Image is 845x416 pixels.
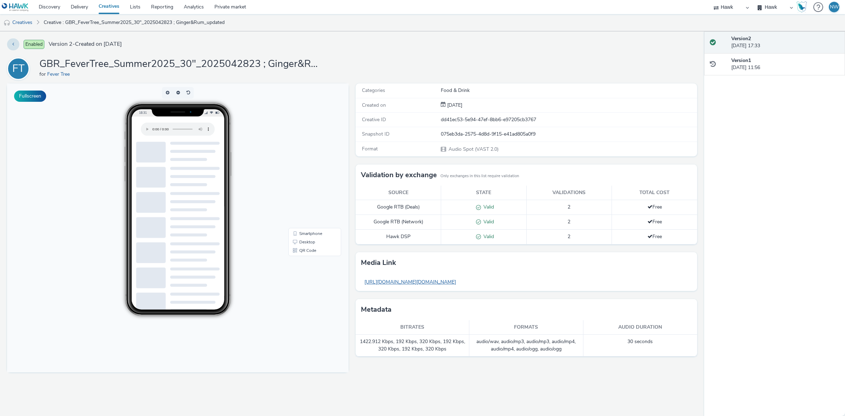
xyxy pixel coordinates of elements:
span: Version 2 - Created on [DATE] [49,40,122,48]
span: 2 [568,218,570,225]
td: Hawk DSP [356,229,441,244]
span: Created on [362,102,386,108]
span: Enabled [24,40,44,49]
div: 075eb3da-2575-4d8d-9f15-e41ad805a0f9 [441,131,696,138]
h3: Media link [361,257,396,268]
th: Validations [526,186,612,200]
th: Source [356,186,441,200]
img: undefined Logo [2,3,29,12]
span: Smartphone [292,148,315,152]
div: dd41ec53-5e94-47ef-8bb6-e97205cb3767 [441,116,696,123]
strong: Version 1 [731,57,751,64]
span: Snapshot ID [362,131,389,137]
span: Valid [481,233,494,240]
div: Food & Drink [441,87,696,94]
span: Categories [362,87,385,94]
button: Fullscreen [14,91,46,102]
li: Desktop [283,154,333,163]
img: Hawk Academy [796,1,807,13]
span: 16:31 [132,27,140,31]
small: Only exchanges in this list require validation [440,173,519,179]
div: FT [12,59,25,79]
span: Desktop [292,156,308,161]
td: Google RTB (Deals) [356,200,441,215]
span: QR Code [292,165,309,169]
li: QR Code [283,163,333,171]
a: [URL][DOMAIN_NAME][DOMAIN_NAME] [361,275,459,289]
th: Audio duration [583,320,697,335]
li: Smartphone [283,146,333,154]
span: Valid [481,218,494,225]
th: Bitrates [356,320,469,335]
span: 2 [568,204,570,210]
td: Google RTB (Network) [356,215,441,230]
h1: GBR_FeverTree_Summer2025_30"_2025042823 ; Ginger&Rum_updated [39,57,321,71]
div: [DATE] 17:33 [731,35,839,50]
h3: Metadata [361,304,392,315]
span: Free [647,233,662,240]
td: 30 seconds [583,335,697,356]
span: 2 [568,233,570,240]
a: Fever Tree [47,71,73,77]
th: State [441,186,527,200]
img: audio [4,19,11,26]
div: [DATE] 11:56 [731,57,839,72]
strong: Version 2 [731,35,751,42]
td: audio/wav, audio/mp3, audio/mp3, audio/mp4, audio/mp4, audio/ogg, audio/ogg [469,335,583,356]
span: Audio Spot (VAST 2.0) [448,146,499,153]
span: for [39,71,47,77]
a: Hawk Academy [796,1,810,13]
a: FT [7,65,32,72]
h3: Validation by exchange [361,170,437,180]
span: Creative ID [362,116,386,123]
td: 1422.912 Kbps, 192 Kbps, 320 Kbps, 192 Kbps, 320 Kbps, 192 Kbps, 320 Kbps [356,335,469,356]
span: [DATE] [446,102,462,108]
div: Creation 28 April 2025, 11:56 [446,102,462,109]
a: Creative : GBR_FeverTree_Summer2025_30"_2025042823 ; Ginger&Rum_updated [40,14,228,31]
span: Free [647,204,662,210]
span: Free [647,218,662,225]
th: Total cost [612,186,697,200]
th: Formats [469,320,583,335]
span: Valid [481,204,494,210]
span: Format [362,145,378,152]
div: NW [830,2,839,12]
